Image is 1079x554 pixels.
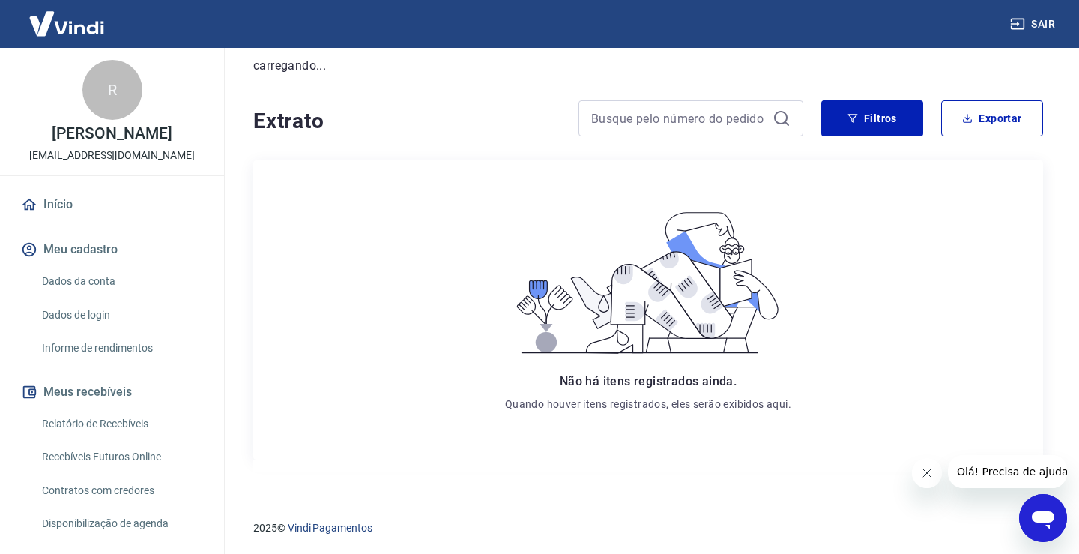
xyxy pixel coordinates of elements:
img: Vindi [18,1,115,46]
a: Dados de login [36,300,206,331]
a: Relatório de Recebíveis [36,409,206,439]
iframe: Fechar mensagem [912,458,942,488]
button: Exportar [941,100,1043,136]
a: Disponibilização de agenda [36,508,206,539]
p: [PERSON_NAME] [52,126,172,142]
a: Vindi Pagamentos [288,522,372,534]
a: Contratos com credores [36,475,206,506]
button: Meu cadastro [18,233,206,266]
input: Busque pelo número do pedido [591,107,767,130]
button: Meus recebíveis [18,376,206,409]
a: Início [18,188,206,221]
p: 2025 © [253,520,1043,536]
span: Olá! Precisa de ajuda? [9,10,126,22]
div: R [82,60,142,120]
a: Dados da conta [36,266,206,297]
p: Quando houver itens registrados, eles serão exibidos aqui. [505,397,791,412]
span: Não há itens registrados ainda. [560,374,737,388]
h4: Extrato [253,106,560,136]
p: [EMAIL_ADDRESS][DOMAIN_NAME] [29,148,195,163]
a: Recebíveis Futuros Online [36,442,206,472]
button: Sair [1007,10,1061,38]
iframe: Mensagem da empresa [948,455,1067,488]
button: Filtros [821,100,923,136]
iframe: Botão para abrir a janela de mensagens [1019,494,1067,542]
a: Informe de rendimentos [36,333,206,364]
p: carregando... [253,57,1043,75]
